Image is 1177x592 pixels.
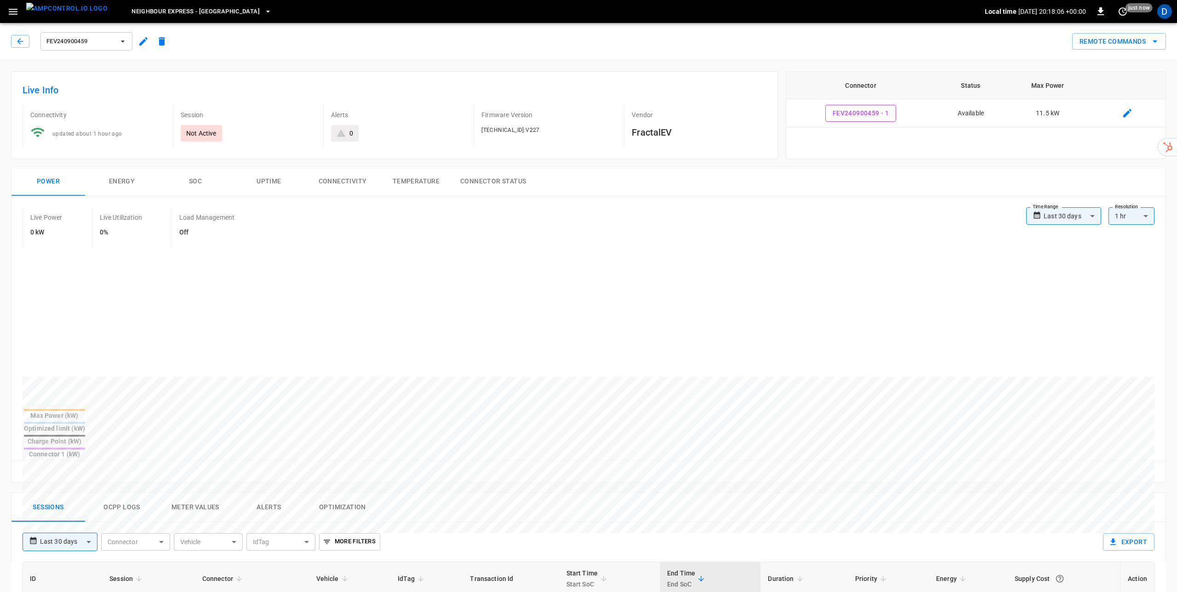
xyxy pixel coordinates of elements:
span: Duration [768,573,806,584]
button: FEV240900459 - 1 [825,105,896,122]
div: Supply Cost [1015,570,1113,587]
p: Connectivity [30,110,166,120]
p: Start SoC [566,579,598,590]
label: Resolution [1115,203,1138,211]
button: set refresh interval [1115,4,1130,19]
p: Local time [985,7,1017,16]
button: Temperature [379,167,453,196]
h6: Off [179,228,234,238]
span: Session [109,573,145,584]
button: Energy [85,167,159,196]
th: Status [935,72,1006,99]
span: Connector [202,573,245,584]
label: Time Range [1033,203,1058,211]
button: Meter Values [159,493,232,522]
button: Optimization [306,493,379,522]
span: updated about 1 hour ago [52,131,122,137]
td: 11.5 kW [1006,99,1089,128]
div: Start Time [566,568,598,590]
button: Connectivity [306,167,379,196]
p: Vendor [632,110,767,120]
button: The cost of your charging session based on your supply rates [1051,570,1068,587]
button: Neighbour Express - [GEOGRAPHIC_DATA] [128,3,275,21]
div: End Time [667,568,695,590]
p: [DATE] 20:18:06 +00:00 [1018,7,1086,16]
div: remote commands options [1072,33,1166,50]
table: connector table [786,72,1166,128]
span: End TimeEnd SoC [667,568,707,590]
span: Neighbour Express - [GEOGRAPHIC_DATA] [131,6,260,17]
th: Connector [786,72,935,99]
button: Power [11,167,85,196]
span: Energy [936,573,969,584]
p: Session [181,110,316,120]
button: FEV240900459 [40,32,132,51]
span: Vehicle [316,573,351,584]
p: End SoC [667,579,695,590]
button: Ocpp logs [85,493,159,522]
button: Uptime [232,167,306,196]
p: Firmware Version [481,110,617,120]
div: Last 30 days [40,533,97,551]
button: Alerts [232,493,306,522]
p: Alerts [331,110,466,120]
td: Available [935,99,1006,128]
h6: Live Info [23,83,767,97]
span: Priority [855,573,889,584]
p: Live Power [30,213,63,222]
h6: FractalEV [632,125,767,140]
p: Not Active [186,129,217,138]
div: Last 30 days [1044,207,1101,225]
h6: 0% [100,228,142,238]
span: Start TimeStart SoC [566,568,610,590]
h6: 0 kW [30,228,63,238]
button: More Filters [319,533,380,551]
p: Load Management [179,213,234,222]
div: 1 hr [1108,207,1154,225]
span: [TECHNICAL_ID]:V227 [481,127,540,133]
button: Sessions [11,493,85,522]
button: Connector Status [453,167,533,196]
button: SOC [159,167,232,196]
button: Export [1103,533,1154,551]
th: Max Power [1006,72,1089,99]
img: ampcontrol.io logo [26,3,108,14]
div: profile-icon [1157,4,1172,19]
button: Remote Commands [1072,33,1166,50]
span: FEV240900459 [46,36,114,47]
span: just now [1126,3,1153,12]
p: Live Utilization [100,213,142,222]
span: IdTag [398,573,427,584]
div: 0 [349,129,353,138]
